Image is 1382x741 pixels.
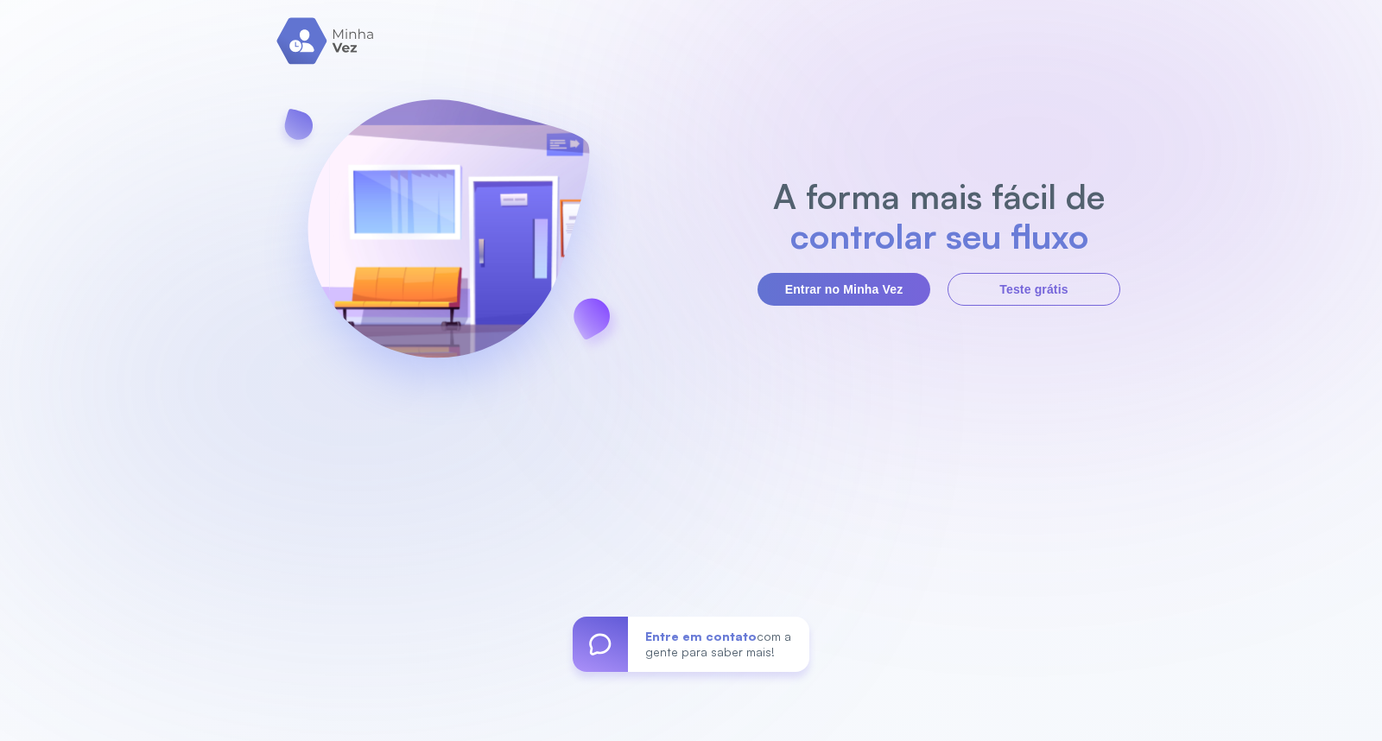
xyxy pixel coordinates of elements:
[758,273,930,306] button: Entrar no Minha Vez
[628,617,809,672] div: com a gente para saber mais!
[764,176,1114,216] h2: A forma mais fácil de
[948,273,1120,306] button: Teste grátis
[573,617,809,672] a: Entre em contatocom a gente para saber mais!
[276,17,376,65] img: logo.svg
[764,216,1114,256] h2: controlar seu fluxo
[645,629,757,643] span: Entre em contato
[262,54,635,429] img: banner-login.svg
